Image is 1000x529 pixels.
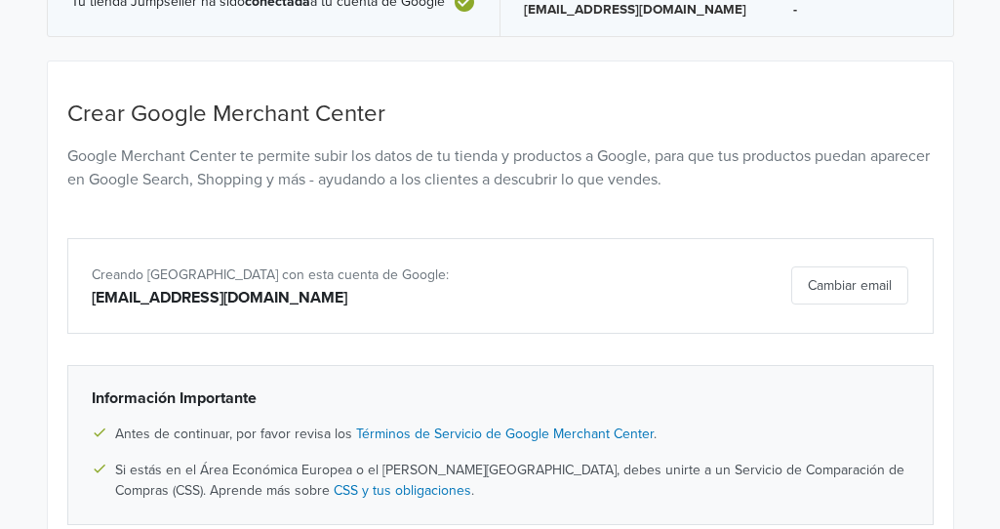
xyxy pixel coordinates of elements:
[67,101,934,129] h4: Crear Google Merchant Center
[67,144,934,191] p: Google Merchant Center te permite subir los datos de tu tienda y productos a Google, para que tus...
[92,286,627,309] div: [EMAIL_ADDRESS][DOMAIN_NAME]
[115,424,657,444] span: Antes de continuar, por favor revisa los .
[791,266,908,305] button: Cambiar email
[334,482,471,499] a: CSS y tus obligaciones
[92,389,909,408] h6: Información Importante
[115,460,909,501] span: Si estás en el Área Económica Europea o el [PERSON_NAME][GEOGRAPHIC_DATA], debes unirte a un Serv...
[356,426,654,442] a: Términos de Servicio de Google Merchant Center
[92,266,449,283] span: Creando [GEOGRAPHIC_DATA] con esta cuenta de Google:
